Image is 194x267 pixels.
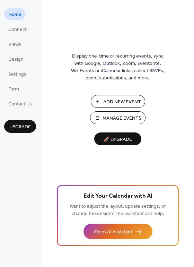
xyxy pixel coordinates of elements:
[8,26,27,33] span: Connect
[4,120,36,133] button: Upgrade
[4,38,25,50] a: Views
[94,132,141,145] button: 🚀 Upgrade
[8,56,24,63] span: Design
[4,23,31,35] a: Connect
[98,135,137,144] span: 🚀 Upgrade
[103,115,141,122] span: Manage Events
[83,224,152,239] button: Open AI Assistant
[94,229,132,236] span: Open AI Assistant
[90,111,145,124] button: Manage Events
[8,41,21,48] span: Views
[4,53,28,64] a: Design
[8,101,32,108] span: Contact Us
[103,98,141,106] span: Add New Event
[83,191,152,201] span: Edit Your Calendar with AI
[8,86,19,93] span: Form
[4,83,23,94] a: Form
[4,8,26,20] a: Home
[8,11,21,18] span: Home
[4,68,30,79] a: Settings
[91,95,145,108] button: Add New Event
[71,53,165,82] span: Display one-time or recurring events, sync with Google, Outlook, Zoom, Eventbrite, Wix Events or ...
[70,202,166,218] span: Want to adjust the layout, update settings, or change the design? The assistant can help.
[9,123,31,131] span: Upgrade
[4,98,36,109] a: Contact Us
[8,71,26,78] span: Settings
